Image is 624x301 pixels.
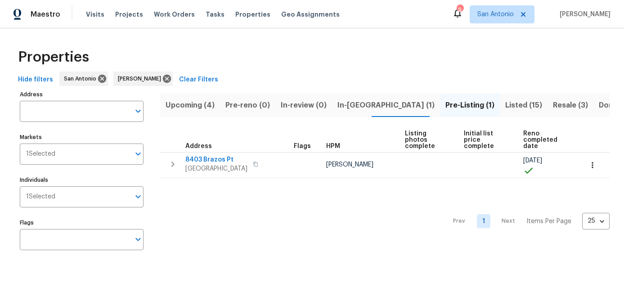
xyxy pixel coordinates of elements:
div: 9 [457,5,463,14]
span: Initial list price complete [464,130,508,149]
span: In-[GEOGRAPHIC_DATA] (1) [337,99,435,112]
span: Listed (15) [505,99,542,112]
span: Listing photos complete [405,130,449,149]
button: Clear Filters [175,72,222,88]
span: Resale (3) [553,99,588,112]
span: San Antonio [64,74,100,83]
span: Tasks [206,11,224,18]
span: [DATE] [523,157,542,164]
span: Projects [115,10,143,19]
span: Hide filters [18,74,53,85]
label: Flags [20,220,144,225]
span: Address [185,143,212,149]
span: Pre-reno (0) [225,99,270,112]
span: Properties [18,53,89,62]
span: In-review (0) [281,99,327,112]
span: [PERSON_NAME] [118,74,165,83]
button: Open [132,190,144,203]
span: Work Orders [154,10,195,19]
p: Items Per Page [526,217,571,226]
span: Geo Assignments [281,10,340,19]
span: Reno completed date [523,130,567,149]
div: [PERSON_NAME] [113,72,173,86]
span: Maestro [31,10,60,19]
label: Individuals [20,177,144,183]
label: Address [20,92,144,97]
span: Pre-Listing (1) [445,99,494,112]
span: San Antonio [477,10,514,19]
span: 1 Selected [26,193,55,201]
span: Clear Filters [179,74,218,85]
span: Upcoming (4) [166,99,215,112]
span: HPM [326,143,340,149]
div: San Antonio [59,72,108,86]
span: Visits [86,10,104,19]
button: Open [132,148,144,160]
span: 8403 Brazos Pt [185,155,247,164]
span: Flags [294,143,311,149]
button: Open [132,105,144,117]
span: 1 Selected [26,150,55,158]
span: [PERSON_NAME] [556,10,611,19]
button: Open [132,233,144,246]
span: [GEOGRAPHIC_DATA] [185,164,247,173]
span: Properties [235,10,270,19]
a: Goto page 1 [477,214,490,228]
div: 25 [582,209,610,233]
button: Hide filters [14,72,57,88]
label: Markets [20,135,144,140]
nav: Pagination Navigation [444,184,610,259]
span: [PERSON_NAME] [326,162,373,168]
